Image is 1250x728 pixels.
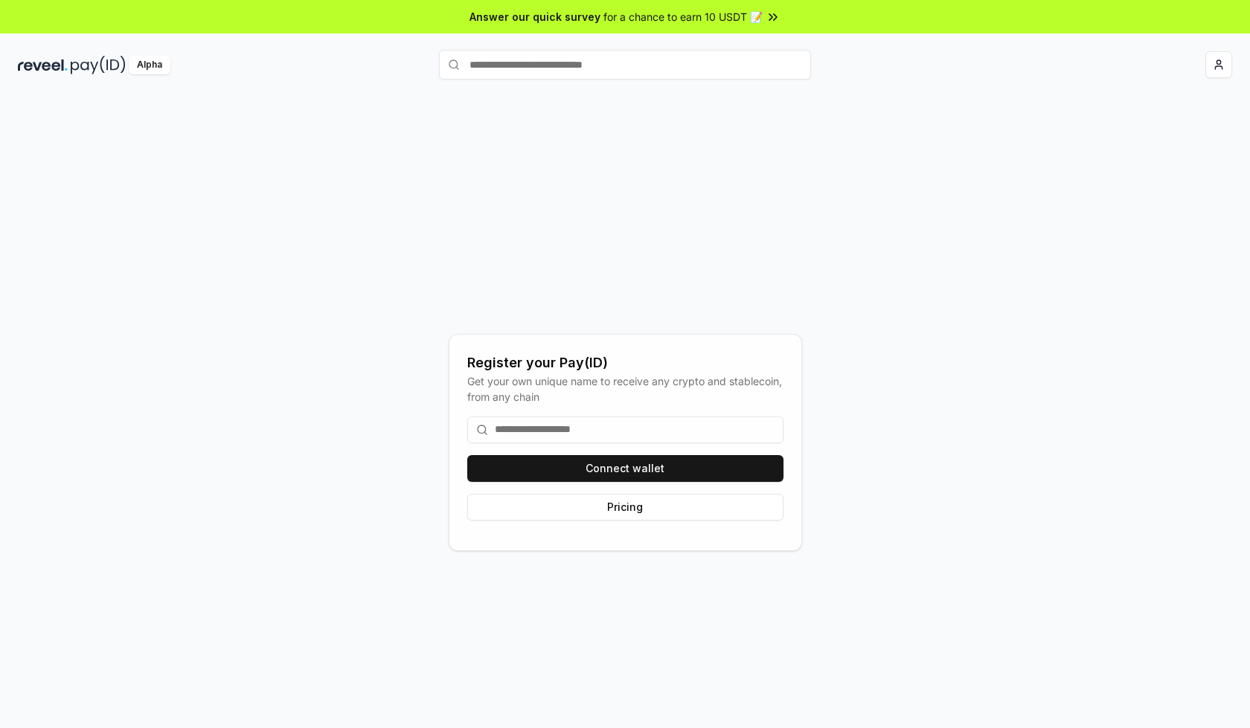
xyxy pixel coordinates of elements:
[71,56,126,74] img: pay_id
[467,494,783,521] button: Pricing
[129,56,170,74] div: Alpha
[469,9,600,25] span: Answer our quick survey
[18,56,68,74] img: reveel_dark
[467,352,783,373] div: Register your Pay(ID)
[467,455,783,482] button: Connect wallet
[603,9,763,25] span: for a chance to earn 10 USDT 📝
[467,373,783,405] div: Get your own unique name to receive any crypto and stablecoin, from any chain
